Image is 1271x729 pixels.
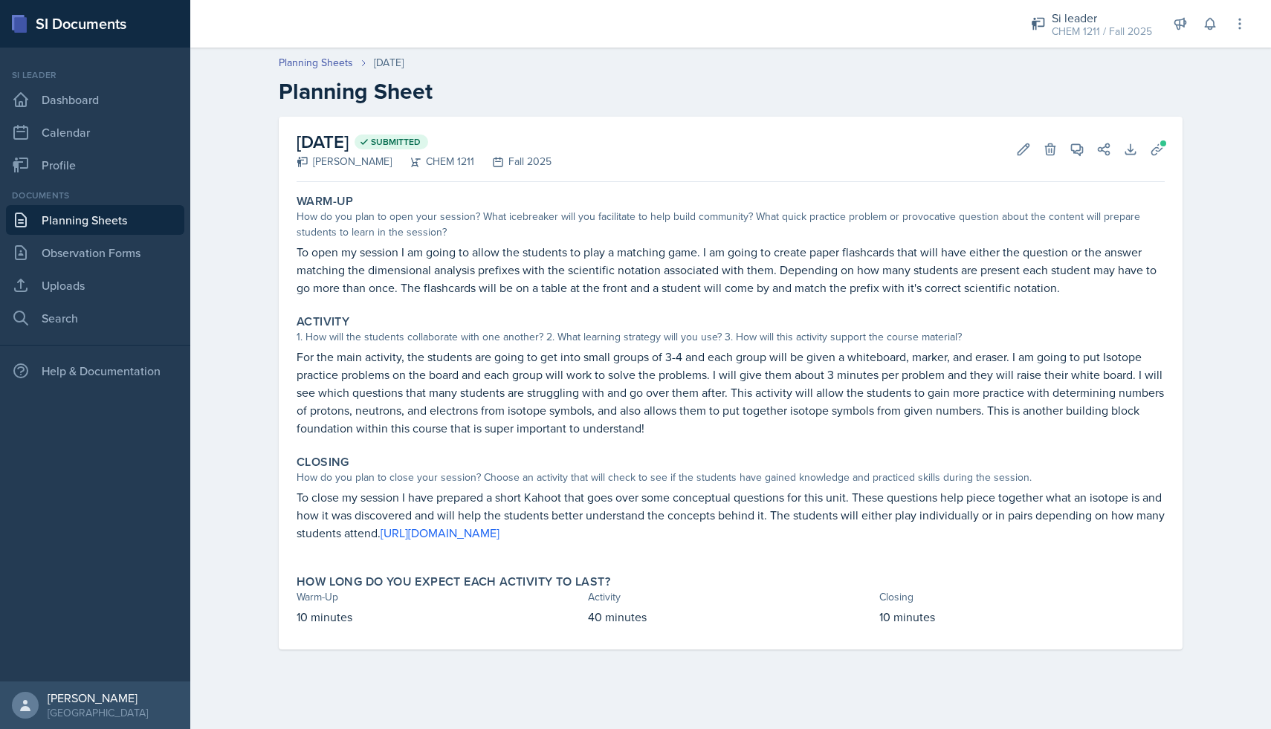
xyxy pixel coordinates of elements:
a: Observation Forms [6,238,184,268]
p: 40 minutes [588,608,873,626]
p: To close my session I have prepared a short Kahoot that goes over some conceptual questions for t... [297,488,1165,542]
div: Fall 2025 [474,154,552,169]
div: Activity [588,589,873,605]
div: Closing [879,589,1165,605]
a: Dashboard [6,85,184,114]
a: Profile [6,150,184,180]
div: [GEOGRAPHIC_DATA] [48,705,148,720]
p: 10 minutes [297,608,582,626]
div: How do you plan to close your session? Choose an activity that will check to see if the students ... [297,470,1165,485]
label: How long do you expect each activity to last? [297,574,610,589]
a: Planning Sheets [279,55,353,71]
a: Planning Sheets [6,205,184,235]
p: For the main activity, the students are going to get into small groups of 3-4 and each group will... [297,348,1165,437]
label: Closing [297,455,349,470]
div: [PERSON_NAME] [297,154,392,169]
div: Documents [6,189,184,202]
p: To open my session I am going to allow the students to play a matching game. I am going to create... [297,243,1165,297]
div: Help & Documentation [6,356,184,386]
div: How do you plan to open your session? What icebreaker will you facilitate to help build community... [297,209,1165,240]
p: 10 minutes [879,608,1165,626]
div: [PERSON_NAME] [48,690,148,705]
span: Submitted [371,136,421,148]
label: Warm-Up [297,194,354,209]
a: Uploads [6,270,184,300]
div: Warm-Up [297,589,582,605]
a: Search [6,303,184,333]
a: Calendar [6,117,184,147]
h2: Planning Sheet [279,78,1183,105]
div: Si leader [1052,9,1152,27]
div: CHEM 1211 [392,154,474,169]
div: CHEM 1211 / Fall 2025 [1052,24,1152,39]
a: [URL][DOMAIN_NAME] [381,525,499,541]
div: 1. How will the students collaborate with one another? 2. What learning strategy will you use? 3.... [297,329,1165,345]
h2: [DATE] [297,129,552,155]
label: Activity [297,314,349,329]
div: Si leader [6,68,184,82]
div: [DATE] [374,55,404,71]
